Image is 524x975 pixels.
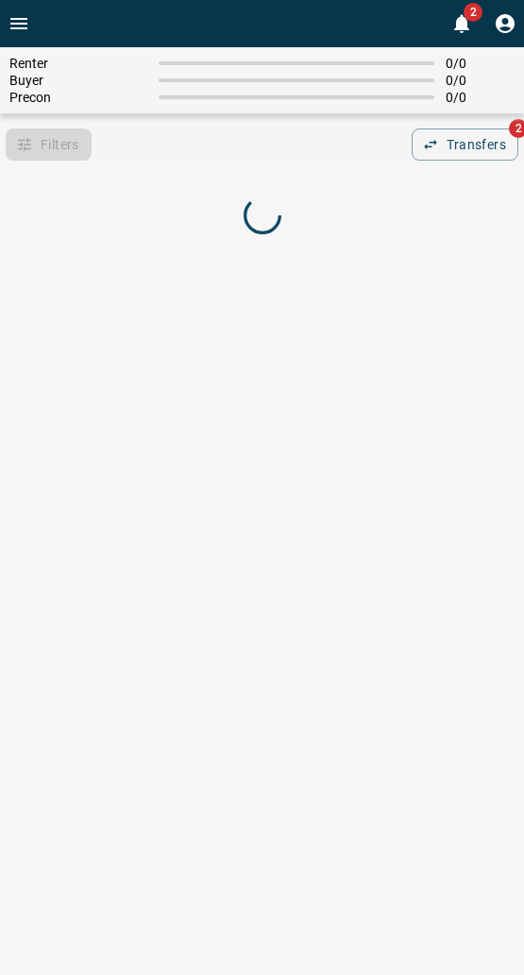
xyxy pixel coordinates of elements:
button: Profile [486,5,524,43]
span: 0 / 0 [446,73,515,88]
button: Transfers [412,128,518,161]
button: 2 [443,5,481,43]
span: Precon [9,90,147,105]
span: Buyer [9,73,147,88]
span: 0 / 0 [446,56,515,71]
span: 2 [464,3,482,22]
span: Renter [9,56,147,71]
span: 0 / 0 [446,90,515,105]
